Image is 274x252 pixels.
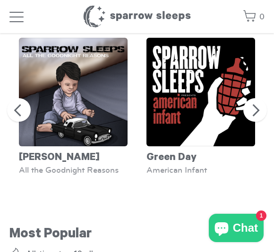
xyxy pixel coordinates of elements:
[7,98,31,122] button: Previous
[83,5,191,28] h1: Sparrow Sleeps
[146,38,255,175] a: Green Day American Infant
[9,227,265,244] h2: Most Popular
[243,7,265,27] a: 0
[146,165,255,175] div: American Infant
[243,98,267,122] button: Next
[19,146,128,165] div: [PERSON_NAME]
[206,214,266,244] inbox-online-store-chat: Shopify online store chat
[19,38,128,175] a: [PERSON_NAME] All the Goodnight Reasons
[146,38,255,146] img: GreenDay-AmericanInfant-Cover_grande.png
[146,146,255,165] div: Green Day
[19,38,128,146] img: Nickelback-AllTheGoodnightReasons-Cover_1_grande.png
[19,165,128,175] div: All the Goodnight Reasons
